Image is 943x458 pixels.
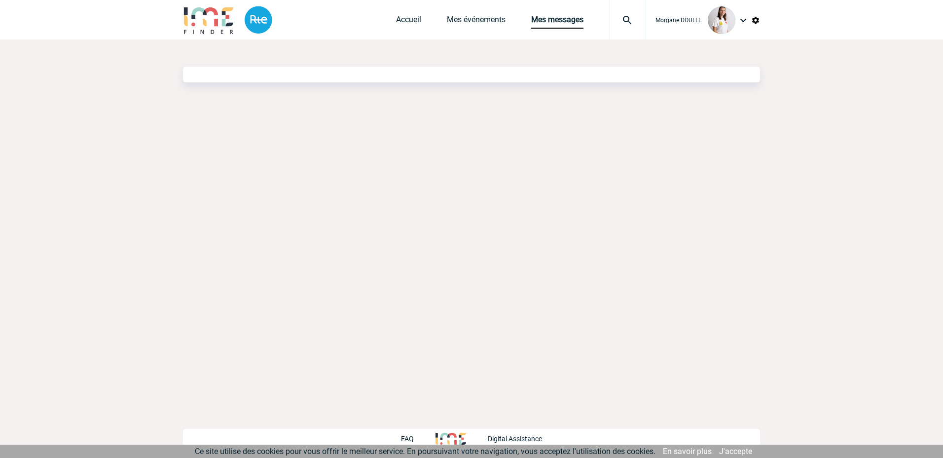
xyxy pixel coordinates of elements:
[663,447,712,456] a: En savoir plus
[401,435,414,443] p: FAQ
[396,15,421,29] a: Accueil
[195,447,655,456] span: Ce site utilise des cookies pour vous offrir le meilleur service. En poursuivant votre navigation...
[435,433,466,445] img: http://www.idealmeetingsevents.fr/
[447,15,506,29] a: Mes événements
[401,433,435,443] a: FAQ
[531,15,583,29] a: Mes messages
[655,17,702,24] span: Morgane DOULLE
[488,435,542,443] p: Digital Assistance
[183,6,234,34] img: IME-Finder
[719,447,752,456] a: J'accepte
[708,6,735,34] img: 130205-0.jpg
